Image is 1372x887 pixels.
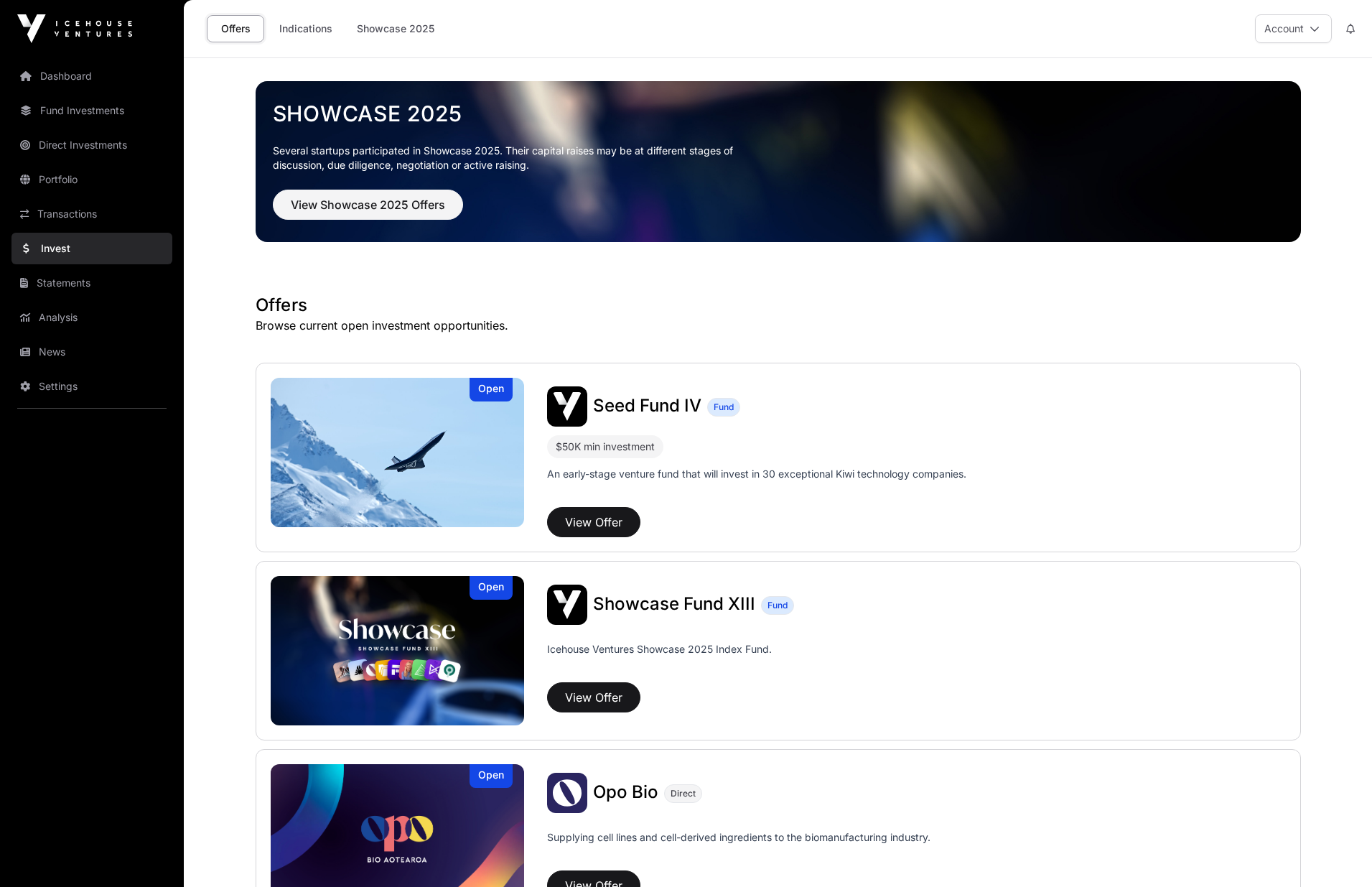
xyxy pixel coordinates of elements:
div: $50K min investment [556,438,655,455]
span: Showcase Fund XIII [593,593,755,614]
a: Offers [207,15,264,42]
button: View Offer [547,682,640,712]
a: Transactions [11,198,172,230]
div: Open [470,378,513,401]
p: Icehouse Ventures Showcase 2025 Index Fund. [547,642,772,656]
a: Indications [270,15,342,42]
span: Opo Bio [593,781,658,802]
img: Showcase Fund XIII [271,576,525,725]
button: View Showcase 2025 Offers [273,190,463,220]
span: Fund [767,600,788,611]
span: Fund [714,401,734,413]
a: Seed Fund IVOpen [271,378,525,527]
span: Direct [671,788,696,799]
img: Seed Fund IV [271,378,525,527]
p: Browse current open investment opportunities. [256,317,1301,334]
a: Dashboard [11,60,172,92]
img: Icehouse Ventures Logo [17,14,132,43]
a: Analysis [11,302,172,333]
button: View Offer [547,507,640,537]
a: News [11,336,172,368]
a: View Showcase 2025 Offers [273,204,463,218]
a: Seed Fund IV [593,397,701,416]
img: Showcase 2025 [256,81,1301,242]
button: Account [1255,14,1332,43]
p: An early-stage venture fund that will invest in 30 exceptional Kiwi technology companies. [547,467,966,481]
img: Seed Fund IV [547,386,587,427]
img: Showcase Fund XIII [547,585,587,625]
a: Invest [11,233,172,264]
a: Showcase Fund XIIIOpen [271,576,525,725]
span: View Showcase 2025 Offers [291,196,445,213]
p: Supplying cell lines and cell-derived ingredients to the biomanufacturing industry. [547,830,930,845]
a: Showcase 2025 [347,15,444,42]
a: Direct Investments [11,129,172,161]
a: Portfolio [11,164,172,195]
a: Statements [11,267,172,299]
div: Open [470,576,513,600]
span: Seed Fund IV [593,395,701,416]
a: Settings [11,371,172,402]
a: Opo Bio [593,784,658,802]
a: Showcase Fund XIII [593,595,755,614]
a: Showcase 2025 [273,101,1284,126]
p: Several startups participated in Showcase 2025. Their capital raises may be at different stages o... [273,144,755,172]
a: Fund Investments [11,95,172,126]
div: $50K min investment [547,435,663,458]
div: Open [470,764,513,788]
img: Opo Bio [547,773,587,813]
h1: Offers [256,294,1301,317]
